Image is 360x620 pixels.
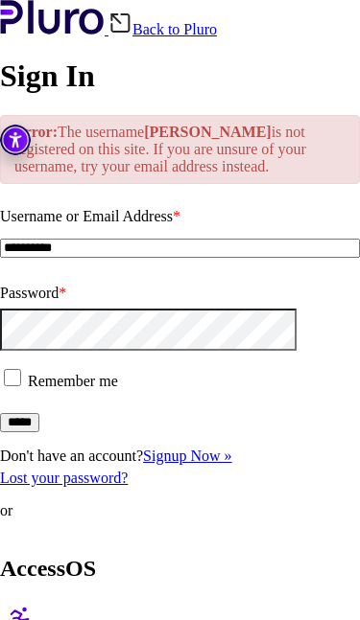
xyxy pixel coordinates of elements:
[14,124,58,140] strong: Error:
[108,21,217,37] a: Back to Pluro
[108,11,132,34] img: Back icon
[4,369,21,386] input: Remember me
[144,124,271,140] strong: [PERSON_NAME]
[143,448,231,464] a: Signup Now »
[14,124,325,175] p: The username is not registered on this site. If you are unsure of your username, try your email a...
